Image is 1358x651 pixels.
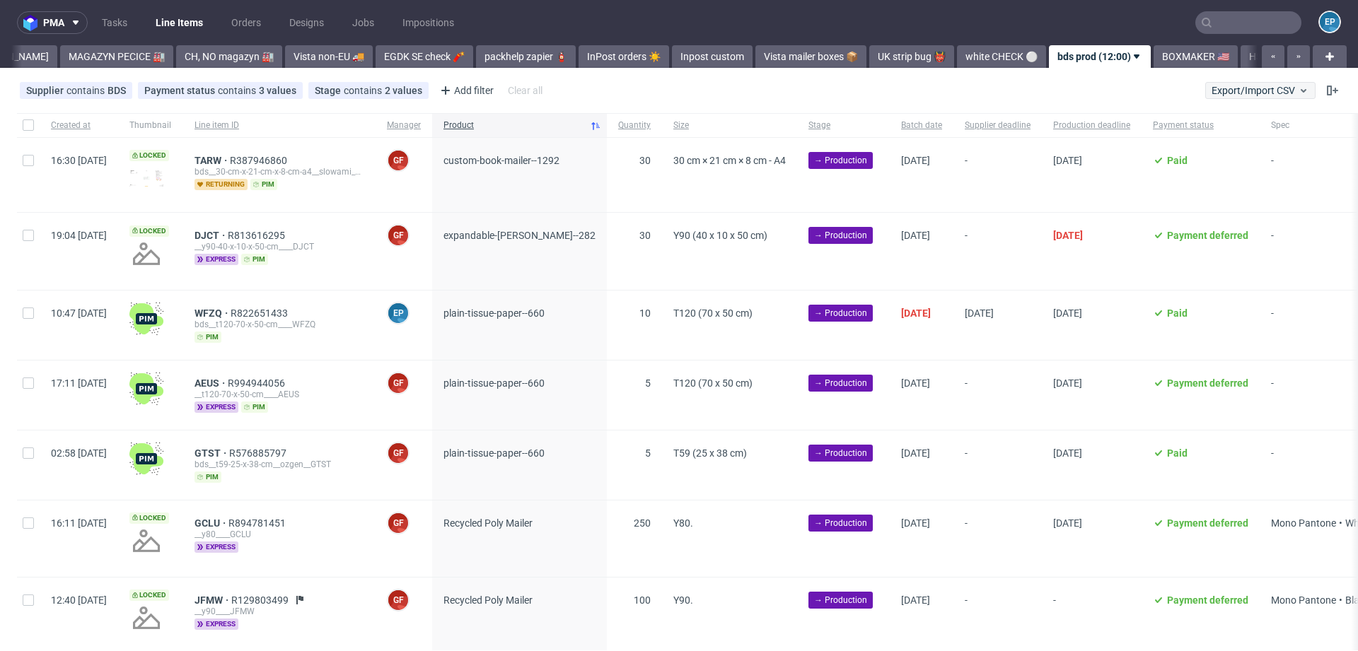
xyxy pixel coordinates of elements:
a: GCLU [195,517,228,529]
span: Size [673,119,786,131]
span: [DATE] [1053,307,1082,319]
span: WFZQ [195,307,231,319]
span: Locked [129,512,169,524]
span: Recycled Poly Mailer [443,594,533,606]
a: Inpost custom [672,45,753,68]
a: AEUS [195,377,228,389]
img: wHgJFi1I6lmhQAAAABJRU5ErkJggg== [129,372,163,406]
a: R576885797 [229,447,289,459]
span: Payment status [1153,119,1248,131]
span: Paid [1167,307,1188,319]
span: Recycled Poly Mailer [443,517,533,529]
span: [DATE] [901,377,930,389]
a: bds prod (12:00) [1049,45,1151,68]
a: DJCT [195,230,228,241]
span: [DATE] [901,230,930,241]
a: white CHECK ⚪️ [957,45,1046,68]
a: R129803499 [231,594,291,606]
span: custom-book-mailer--1292 [443,155,559,166]
a: R813616295 [228,230,288,241]
figcaption: GF [388,373,408,393]
span: R994944056 [228,377,288,389]
span: 100 [634,594,651,606]
span: express [195,401,238,413]
a: R387946860 [230,155,290,166]
span: → Production [814,447,867,459]
figcaption: EP [1320,12,1340,32]
span: [DATE] [901,307,931,319]
span: 250 [634,517,651,529]
span: Stage [808,119,878,131]
span: [DATE] [901,155,930,166]
a: Line Items [147,11,211,34]
span: pim [241,401,268,413]
span: Supplier deadline [965,119,1031,131]
span: T59 (25 x 38 cm) [673,447,747,459]
span: Quantity [618,119,651,131]
span: contains [344,85,385,96]
span: pma [43,18,64,28]
span: JFMW [195,594,231,606]
span: Mono Pantone [1271,517,1336,529]
span: pim [195,471,221,483]
div: Clear all [505,81,545,100]
span: → Production [814,229,867,242]
span: Payment status [144,85,218,96]
span: Export/Import CSV [1212,85,1309,96]
span: 02:58 [DATE] [51,447,107,459]
span: - [1053,594,1130,637]
span: 5 [645,447,651,459]
span: 30 cm × 21 cm × 8 cm - A4 [673,155,786,166]
span: Locked [129,590,169,601]
img: logo [23,15,43,31]
figcaption: GF [388,443,408,463]
div: __y90-40-x-10-x-50-cm____DJCT [195,241,364,252]
span: Locked [129,225,169,237]
figcaption: EP [388,303,408,323]
span: 16:11 [DATE] [51,517,107,529]
span: Batch date [901,119,942,131]
span: Y80. [673,517,693,529]
a: BOXMAKER 🇺🇸 [1154,45,1238,68]
a: Jobs [344,11,383,34]
div: __y80____GCLU [195,529,364,540]
a: Designs [281,11,332,34]
span: → Production [814,377,867,389]
span: - [965,594,1031,637]
span: Locked [129,150,169,161]
span: 19:04 [DATE] [51,230,107,241]
span: Supplier [26,85,66,96]
span: 10 [639,307,651,319]
figcaption: GF [388,151,408,170]
span: Line item ID [195,119,364,131]
a: EGDK SE check 🧨 [376,45,473,68]
img: wHgJFi1I6lmhQAAAABJRU5ErkJggg== [129,442,163,476]
span: Manager [387,119,421,131]
span: Payment deferred [1167,230,1248,241]
a: TARW [195,155,230,166]
span: - [965,517,1031,560]
span: [DATE] [1053,155,1082,166]
figcaption: GF [388,225,408,245]
span: Payment deferred [1167,377,1248,389]
a: Orders [223,11,269,34]
figcaption: GF [388,513,408,533]
span: - [965,447,1031,483]
span: pim [250,179,277,190]
span: [DATE] [901,517,930,529]
div: BDS [108,85,126,96]
div: bds__t59-25-x-38-cm__ozgen__GTST [195,459,364,470]
div: Add filter [434,79,497,102]
span: [DATE] [1053,517,1082,529]
span: Y90 (40 x 10 x 50 cm) [673,230,767,241]
span: 17:11 [DATE] [51,377,107,389]
div: __y90____JFMW [195,606,364,617]
img: version_two_editor_design.png [129,170,163,187]
div: bds__t120-70-x-50-cm____WFZQ [195,319,364,330]
span: Payment deferred [1167,594,1248,606]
